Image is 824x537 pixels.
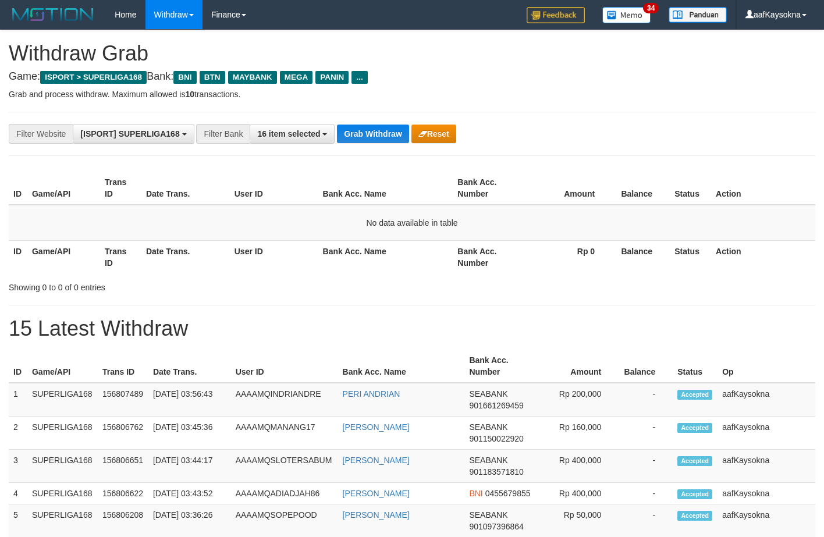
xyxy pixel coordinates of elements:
[619,483,673,504] td: -
[9,483,27,504] td: 4
[718,450,815,483] td: aafKaysokna
[9,450,27,483] td: 3
[148,350,231,383] th: Date Trans.
[230,172,318,205] th: User ID
[343,389,400,399] a: PERI ANDRIAN
[469,489,482,498] span: BNI
[80,129,179,138] span: [ISPORT] SUPERLIGA168
[231,383,338,417] td: AAAAMQINDRIANDRE
[9,71,815,83] h4: Game: Bank:
[718,483,815,504] td: aafKaysokna
[231,483,338,504] td: AAAAMQADIADJAH86
[711,240,815,273] th: Action
[718,383,815,417] td: aafKaysokna
[27,240,100,273] th: Game/API
[343,456,410,465] a: [PERSON_NAME]
[538,350,619,383] th: Amount
[315,71,349,84] span: PANIN
[318,240,453,273] th: Bank Acc. Name
[230,240,318,273] th: User ID
[469,510,507,520] span: SEABANK
[670,240,711,273] th: Status
[9,6,97,23] img: MOTION_logo.png
[673,350,718,383] th: Status
[718,350,815,383] th: Op
[185,90,194,99] strong: 10
[27,350,98,383] th: Game/API
[602,7,651,23] img: Button%20Memo.svg
[677,423,712,433] span: Accepted
[9,205,815,241] td: No data available in table
[318,172,453,205] th: Bank Acc. Name
[73,124,194,144] button: [ISPORT] SUPERLIGA168
[200,71,225,84] span: BTN
[677,456,712,466] span: Accepted
[228,71,277,84] span: MAYBANK
[250,124,335,144] button: 16 item selected
[525,172,612,205] th: Amount
[148,483,231,504] td: [DATE] 03:43:52
[469,467,523,476] span: Copy 901183571810 to clipboard
[469,522,523,531] span: Copy 901097396864 to clipboard
[9,417,27,450] td: 2
[619,383,673,417] td: -
[98,383,148,417] td: 156807489
[538,383,619,417] td: Rp 200,000
[670,172,711,205] th: Status
[527,7,585,23] img: Feedback.jpg
[612,240,670,273] th: Balance
[677,390,712,400] span: Accepted
[40,71,147,84] span: ISPORT > SUPERLIGA168
[469,389,507,399] span: SEABANK
[196,124,250,144] div: Filter Bank
[538,417,619,450] td: Rp 160,000
[612,172,670,205] th: Balance
[27,383,98,417] td: SUPERLIGA168
[27,450,98,483] td: SUPERLIGA168
[9,277,335,293] div: Showing 0 to 0 of 0 entries
[148,450,231,483] td: [DATE] 03:44:17
[343,422,410,432] a: [PERSON_NAME]
[9,350,27,383] th: ID
[351,71,367,84] span: ...
[469,422,507,432] span: SEABANK
[27,483,98,504] td: SUPERLIGA168
[343,489,410,498] a: [PERSON_NAME]
[257,129,320,138] span: 16 item selected
[619,417,673,450] td: -
[525,240,612,273] th: Rp 0
[453,172,525,205] th: Bank Acc. Number
[148,383,231,417] td: [DATE] 03:56:43
[27,172,100,205] th: Game/API
[469,456,507,465] span: SEABANK
[718,417,815,450] td: aafKaysokna
[173,71,196,84] span: BNI
[469,401,523,410] span: Copy 901661269459 to clipboard
[231,350,338,383] th: User ID
[337,125,409,143] button: Grab Withdraw
[9,317,815,340] h1: 15 Latest Withdraw
[148,417,231,450] td: [DATE] 03:45:36
[464,350,538,383] th: Bank Acc. Number
[9,172,27,205] th: ID
[27,417,98,450] td: SUPERLIGA168
[669,7,727,23] img: panduan.png
[619,350,673,383] th: Balance
[411,125,456,143] button: Reset
[98,450,148,483] td: 156806651
[677,489,712,499] span: Accepted
[100,172,141,205] th: Trans ID
[469,434,523,443] span: Copy 901150022920 to clipboard
[98,483,148,504] td: 156806622
[98,350,148,383] th: Trans ID
[141,240,230,273] th: Date Trans.
[9,240,27,273] th: ID
[643,3,659,13] span: 34
[141,172,230,205] th: Date Trans.
[100,240,141,273] th: Trans ID
[231,417,338,450] td: AAAAMQMANANG17
[231,450,338,483] td: AAAAMQSLOTERSABUM
[280,71,313,84] span: MEGA
[453,240,525,273] th: Bank Acc. Number
[9,88,815,100] p: Grab and process withdraw. Maximum allowed is transactions.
